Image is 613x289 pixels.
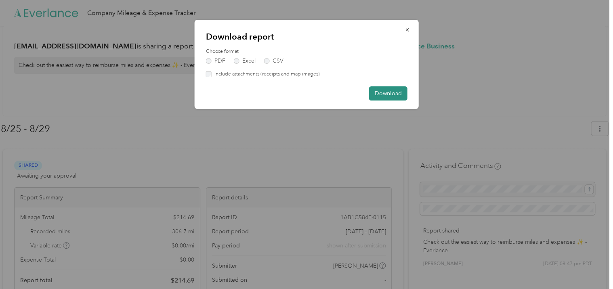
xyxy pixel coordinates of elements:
label: Include attachments (receipts and map images) [212,71,320,78]
button: Download [369,86,407,101]
label: PDF [206,58,225,64]
label: CSV [264,58,283,64]
p: Download report [206,31,407,42]
label: Excel [234,58,256,64]
label: Choose format [206,48,407,55]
